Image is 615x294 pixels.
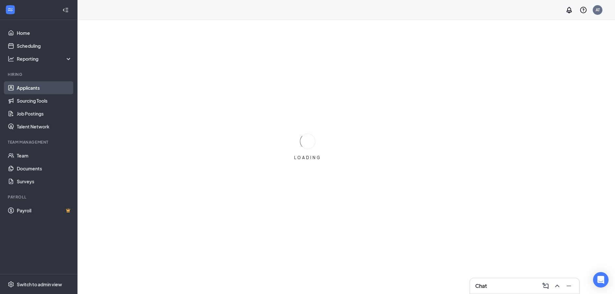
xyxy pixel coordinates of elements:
[475,282,487,289] h3: Chat
[17,281,62,288] div: Switch to admin view
[17,204,72,217] a: PayrollCrown
[17,107,72,120] a: Job Postings
[540,281,551,291] button: ComposeMessage
[292,155,324,160] div: LOADING
[565,282,573,290] svg: Minimize
[542,282,549,290] svg: ComposeMessage
[552,281,562,291] button: ChevronUp
[62,7,69,13] svg: Collapse
[8,139,71,145] div: Team Management
[8,72,71,77] div: Hiring
[17,120,72,133] a: Talent Network
[17,162,72,175] a: Documents
[7,6,14,13] svg: WorkstreamLogo
[579,6,587,14] svg: QuestionInfo
[17,56,72,62] div: Reporting
[17,81,72,94] a: Applicants
[564,281,574,291] button: Minimize
[17,26,72,39] a: Home
[565,6,573,14] svg: Notifications
[17,175,72,188] a: Surveys
[596,7,600,13] div: AT
[553,282,561,290] svg: ChevronUp
[17,94,72,107] a: Sourcing Tools
[593,272,609,288] div: Open Intercom Messenger
[8,194,71,200] div: Payroll
[8,56,14,62] svg: Analysis
[8,281,14,288] svg: Settings
[17,149,72,162] a: Team
[17,39,72,52] a: Scheduling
